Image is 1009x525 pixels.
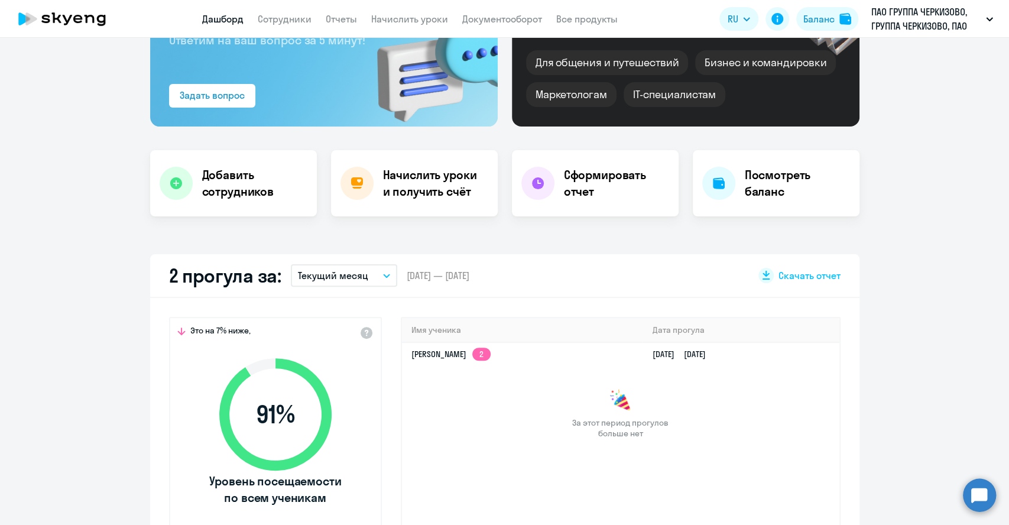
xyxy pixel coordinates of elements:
p: Текущий месяц [298,268,368,283]
img: balance [839,13,851,25]
button: ПАО ГРУППА ЧЕРКИЗОВО, ГРУППА ЧЕРКИЗОВО, ПАО [865,5,999,33]
span: Уровень посещаемости по всем ученикам [207,473,343,506]
a: Дашборд [202,13,244,25]
h4: Посмотреть баланс [745,167,850,200]
h2: 2 прогула за: [169,264,281,287]
button: Текущий месяц [291,264,397,287]
a: [PERSON_NAME]2 [411,349,491,359]
button: Задать вопрос [169,84,255,108]
img: congrats [609,389,632,413]
h4: Добавить сотрудников [202,167,307,200]
span: 91 % [207,400,343,429]
h4: Сформировать отчет [564,167,669,200]
div: Задать вопрос [180,88,245,102]
th: Дата прогула [643,318,839,342]
a: Документооборот [462,13,542,25]
button: RU [719,7,758,31]
div: IT-специалистам [624,82,725,107]
div: Для общения и путешествий [526,50,689,75]
a: Все продукты [556,13,618,25]
button: Балансbalance [796,7,858,31]
h4: Начислить уроки и получить счёт [383,167,486,200]
p: ПАО ГРУППА ЧЕРКИЗОВО, ГРУППА ЧЕРКИЗОВО, ПАО [871,5,981,33]
span: Скачать отчет [778,269,841,282]
div: Бизнес и командировки [695,50,836,75]
span: Это на 7% ниже, [190,325,251,339]
span: За этот период прогулов больше нет [571,417,670,439]
a: Начислить уроки [371,13,448,25]
div: Баланс [803,12,835,26]
app-skyeng-badge: 2 [472,348,491,361]
th: Имя ученика [402,318,643,342]
span: [DATE] — [DATE] [407,269,469,282]
div: Маркетологам [526,82,617,107]
a: Сотрудники [258,13,312,25]
a: [DATE][DATE] [652,349,715,359]
span: RU [728,12,738,26]
a: Отчеты [326,13,357,25]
